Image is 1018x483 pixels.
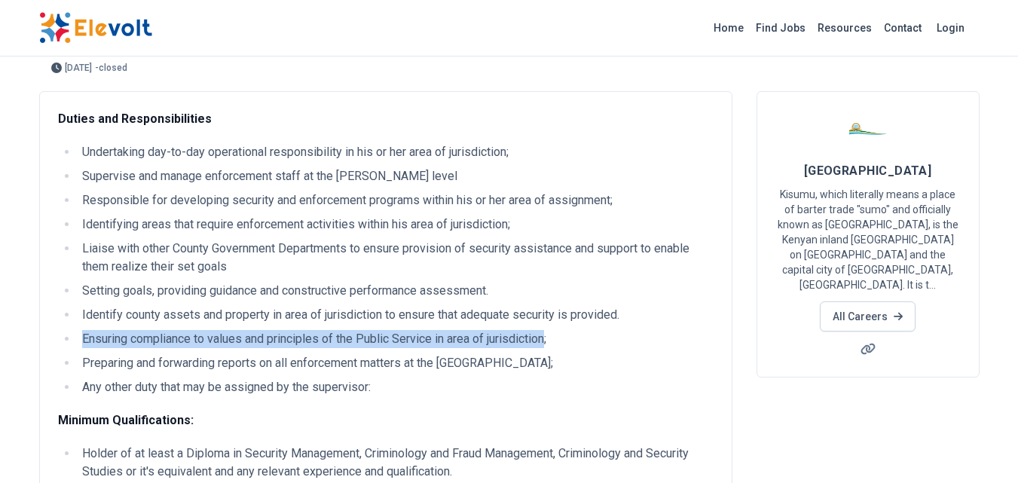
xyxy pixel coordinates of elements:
[78,354,714,372] li: Preparing and forwarding reports on all enforcement matters at the [GEOGRAPHIC_DATA];
[95,63,127,72] p: - closed
[78,143,714,161] li: Undertaking day-to-day operational responsibility in his or her area of jurisdiction;
[78,378,714,396] li: Any other duty that may be assigned by the supervisor:
[58,112,212,126] strong: Duties and Responsibilities
[78,191,714,209] li: Responsible for developing security and enforcement programs within his or her area of assignment;
[708,16,750,40] a: Home
[849,110,887,148] img: Kisumu County
[78,240,714,276] li: Liaise with other County Government Departments to ensure provision of security assistance and su...
[78,216,714,234] li: Identifying areas that require enforcement activities within his area of jurisdiction;
[65,63,92,72] span: [DATE]
[39,12,152,44] img: Elevolt
[78,282,714,300] li: Setting goals, providing guidance and constructive performance assessment.
[78,330,714,348] li: Ensuring compliance to values and principles of the Public Service in area of jurisdiction;
[78,445,714,481] li: Holder of at least a Diploma in Security Management, Criminology and Fraud Management, Criminolog...
[928,13,974,43] a: Login
[878,16,928,40] a: Contact
[750,16,812,40] a: Find Jobs
[812,16,878,40] a: Resources
[943,411,1018,483] iframe: Chat Widget
[804,164,932,178] span: [GEOGRAPHIC_DATA]
[78,167,714,185] li: Supervise and manage enforcement staff at the [PERSON_NAME] level
[820,301,916,332] a: All Careers
[78,306,714,324] li: Identify county assets and property in area of jurisdiction to ensure that adequate security is p...
[58,413,194,427] strong: Minimum Qualifications:
[775,187,961,292] p: Kisumu, which literally means a place of barter trade "sumo" and officially known as [GEOGRAPHIC_...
